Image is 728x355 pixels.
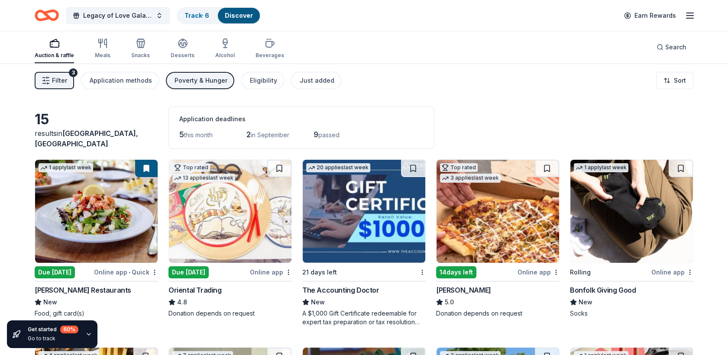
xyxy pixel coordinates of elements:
[35,160,158,263] img: Image for Cameron Mitchell Restaurants
[35,309,158,318] div: Food, gift card(s)
[179,130,184,139] span: 5
[215,35,235,63] button: Alcohol
[302,309,426,326] div: A $1,000 Gift Certificate redeemable for expert tax preparation or tax resolution services—recipi...
[94,267,158,278] div: Online app Quick
[171,52,194,59] div: Desserts
[437,160,559,263] img: Image for Casey's
[302,159,426,326] a: Image for The Accounting Doctor20 applieslast week21 days leftThe Accounting DoctorNewA $1,000 Gi...
[651,267,693,278] div: Online app
[302,267,337,278] div: 21 days left
[81,72,159,89] button: Application methods
[35,285,131,295] div: [PERSON_NAME] Restaurants
[83,10,152,21] span: Legacy of Love Gala benefiting Crossroads of [US_STATE]
[570,160,693,263] img: Image for Bonfolk Giving Good
[43,297,57,307] span: New
[28,335,78,342] div: Go to track
[256,52,284,59] div: Beverages
[311,297,325,307] span: New
[35,111,158,128] div: 15
[131,35,150,63] button: Snacks
[39,163,93,172] div: 1 apply last week
[436,309,560,318] div: Donation depends on request
[95,52,110,59] div: Meals
[250,75,277,86] div: Eligibility
[168,309,292,318] div: Donation depends on request
[66,7,170,24] button: Legacy of Love Gala benefiting Crossroads of [US_STATE]
[172,163,210,172] div: Top rated
[656,72,693,89] button: Sort
[35,72,74,89] button: Filter3
[619,8,681,23] a: Earn Rewards
[172,174,235,183] div: 13 applies last week
[314,130,318,139] span: 9
[440,163,478,172] div: Top rated
[169,160,291,263] img: Image for Oriental Trading
[35,5,59,26] a: Home
[436,285,491,295] div: [PERSON_NAME]
[650,39,693,56] button: Search
[251,131,289,139] span: in September
[256,35,284,63] button: Beverages
[179,114,424,124] div: Application deadlines
[168,159,292,318] a: Image for Oriental TradingTop rated13 applieslast weekDue [DATE]Online appOriental Trading4.8Dona...
[306,163,370,172] div: 20 applies last week
[436,159,560,318] a: Image for Casey'sTop rated3 applieslast week14days leftOnline app[PERSON_NAME]5.0Donation depends...
[570,159,693,318] a: Image for Bonfolk Giving Good1 applylast weekRollingOnline appBonfolk Giving GoodNewSocks
[579,297,592,307] span: New
[303,160,425,263] img: Image for The Accounting Doctor
[318,131,340,139] span: passed
[35,129,138,148] span: [GEOGRAPHIC_DATA], [GEOGRAPHIC_DATA]
[300,75,334,86] div: Just added
[184,12,209,19] a: Track· 6
[60,326,78,333] div: 60 %
[35,52,74,59] div: Auction & raffle
[436,266,476,278] div: 14 days left
[28,326,78,333] div: Get started
[177,7,261,24] button: Track· 6Discover
[250,267,292,278] div: Online app
[35,35,74,63] button: Auction & raffle
[35,159,158,318] a: Image for Cameron Mitchell Restaurants1 applylast weekDue [DATE]Online app•Quick[PERSON_NAME] Res...
[215,52,235,59] div: Alcohol
[570,285,636,295] div: Bonfolk Giving Good
[674,75,686,86] span: Sort
[246,130,251,139] span: 2
[52,75,67,86] span: Filter
[35,128,158,149] div: results
[90,75,152,86] div: Application methods
[518,267,560,278] div: Online app
[225,12,253,19] a: Discover
[291,72,341,89] button: Just added
[171,35,194,63] button: Desserts
[184,131,213,139] span: this month
[131,52,150,59] div: Snacks
[241,72,284,89] button: Eligibility
[175,75,227,86] div: Poverty & Hunger
[570,267,591,278] div: Rolling
[570,309,693,318] div: Socks
[168,266,209,278] div: Due [DATE]
[302,285,379,295] div: The Accounting Doctor
[166,72,234,89] button: Poverty & Hunger
[95,35,110,63] button: Meals
[177,297,187,307] span: 4.8
[35,129,138,148] span: in
[35,266,75,278] div: Due [DATE]
[665,42,686,52] span: Search
[129,269,130,276] span: •
[69,68,78,77] div: 3
[168,285,222,295] div: Oriental Trading
[440,174,501,183] div: 3 applies last week
[574,163,628,172] div: 1 apply last week
[445,297,454,307] span: 5.0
